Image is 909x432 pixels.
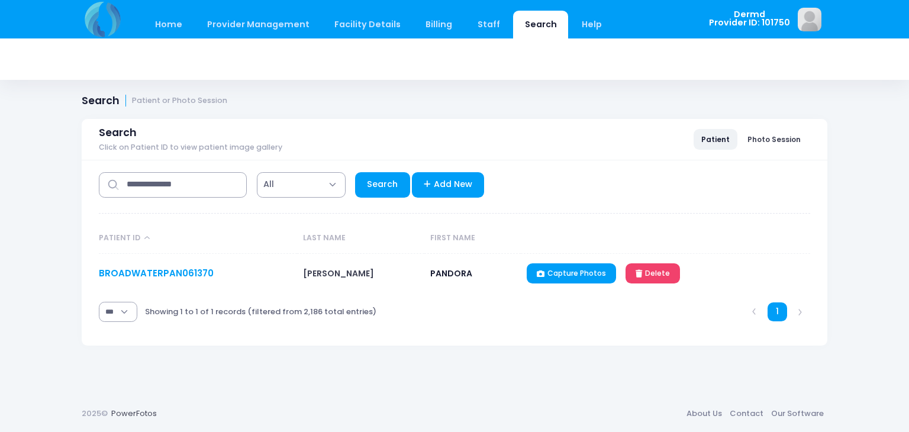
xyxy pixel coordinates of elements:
th: First Name: activate to sort column ascending [424,223,521,254]
span: Search [99,127,137,139]
a: Home [143,11,194,38]
a: Provider Management [195,11,321,38]
div: Showing 1 to 1 of 1 records (filtered from 2,186 total entries) [145,298,376,325]
span: All [263,178,274,191]
a: Search [513,11,568,38]
a: About Us [682,403,726,424]
a: Billing [414,11,464,38]
a: Delete [626,263,680,283]
a: Photo Session [740,129,808,149]
a: Facility Details [323,11,412,38]
h1: Search [82,95,227,107]
a: Our Software [767,403,827,424]
small: Patient or Photo Session [132,96,227,105]
th: Patient ID: activate to sort column descending [99,223,297,254]
a: 1 [768,302,787,322]
a: Help [570,11,614,38]
a: Contact [726,403,767,424]
img: image [798,8,821,31]
span: All [257,172,346,198]
a: Search [355,172,410,198]
a: PowerFotos [111,408,157,419]
span: [PERSON_NAME] [303,267,374,279]
span: Dermd Provider ID: 101750 [709,10,790,27]
a: Staff [466,11,511,38]
a: BROADWATERPAN061370 [99,267,214,279]
span: PANDORA [430,267,472,279]
a: Capture Photos [527,263,616,283]
a: Patient [694,129,737,149]
span: Click on Patient ID to view patient image gallery [99,143,282,152]
a: Add New [412,172,485,198]
span: 2025© [82,408,108,419]
th: Last Name: activate to sort column ascending [297,223,425,254]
